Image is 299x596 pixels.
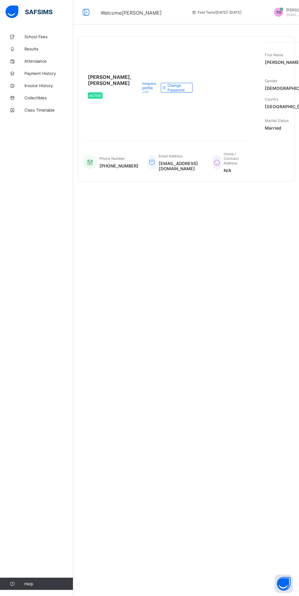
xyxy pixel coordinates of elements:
[24,108,73,112] span: Class Timetable
[265,97,279,101] span: Country
[192,10,241,15] span: session/term information
[142,81,156,95] span: Request profile edit
[24,83,73,88] span: Invoice History
[101,10,162,16] span: Welcome [PERSON_NAME]
[168,83,188,92] span: Change Password
[276,10,281,15] span: TO
[24,95,73,100] span: Collectibles
[224,152,239,165] span: Home / Contract Address
[5,6,52,18] img: safsims
[265,53,283,57] span: First Name
[24,46,73,51] span: Results
[99,163,139,168] span: [PHONE_NUMBER]
[24,581,73,586] span: Help
[89,94,101,97] span: Active
[24,71,73,76] span: Payment History
[224,168,244,173] span: N/A
[265,79,277,83] span: Gender
[159,161,204,171] span: [EMAIL_ADDRESS][DOMAIN_NAME]
[265,118,289,123] span: Marital Status
[159,154,182,158] span: Email Address
[24,59,73,64] span: Attendance
[88,74,135,86] span: [PERSON_NAME], [PERSON_NAME]
[99,156,125,161] span: Phone Number
[24,34,73,39] span: School Fees
[275,575,293,593] button: Open asap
